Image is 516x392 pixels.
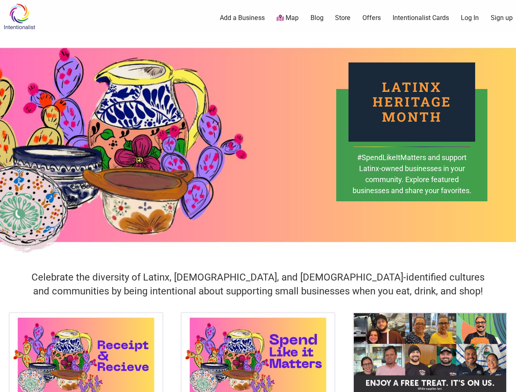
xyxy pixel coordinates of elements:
[491,13,513,22] a: Sign up
[393,13,449,22] a: Intentionalist Cards
[220,13,265,22] a: Add a Business
[310,13,324,22] a: Blog
[26,271,490,298] h4: Celebrate the diversity of Latinx, [DEMOGRAPHIC_DATA], and [DEMOGRAPHIC_DATA]-identified cultures...
[362,13,381,22] a: Offers
[352,152,472,208] div: #SpendLikeItMatters and support Latinx-owned businesses in your community. Explore featured busin...
[277,13,299,23] a: Map
[348,62,475,142] div: Latinx Heritage Month
[335,13,351,22] a: Store
[461,13,479,22] a: Log In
